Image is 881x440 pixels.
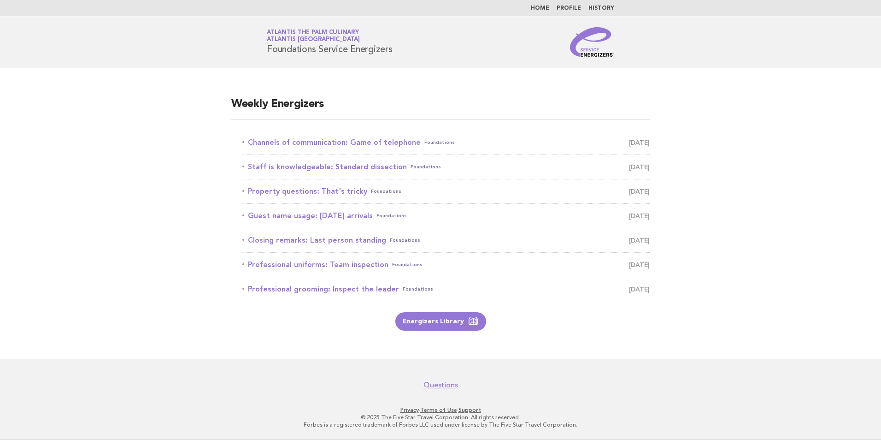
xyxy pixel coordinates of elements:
[242,283,650,296] a: Professional grooming: Inspect the leaderFoundations [DATE]
[267,30,360,42] a: Atlantis The Palm CulinaryAtlantis [GEOGRAPHIC_DATA]
[629,234,650,247] span: [DATE]
[242,209,650,222] a: Guest name usage: [DATE] arrivalsFoundations [DATE]
[231,97,650,119] h2: Weekly Energizers
[424,136,455,149] span: Foundations
[458,407,481,413] a: Support
[411,161,441,173] span: Foundations
[629,161,650,173] span: [DATE]
[629,136,650,149] span: [DATE]
[629,258,650,271] span: [DATE]
[267,30,393,54] h1: Foundations Service Energizers
[400,407,419,413] a: Privacy
[242,234,650,247] a: Closing remarks: Last person standingFoundations [DATE]
[390,234,420,247] span: Foundations
[420,407,457,413] a: Terms of Use
[531,6,549,11] a: Home
[629,209,650,222] span: [DATE]
[242,258,650,271] a: Professional uniforms: Team inspectionFoundations [DATE]
[557,6,581,11] a: Profile
[395,312,486,331] a: Energizers Library
[267,37,360,43] span: Atlantis [GEOGRAPHIC_DATA]
[159,406,722,414] p: · ·
[588,6,614,11] a: History
[629,185,650,198] span: [DATE]
[242,185,650,198] a: Property questions: That's trickyFoundations [DATE]
[570,27,614,57] img: Service Energizers
[403,283,433,296] span: Foundations
[242,136,650,149] a: Channels of communication: Game of telephoneFoundations [DATE]
[159,421,722,428] p: Forbes is a registered trademark of Forbes LLC used under license by The Five Star Travel Corpora...
[159,414,722,421] p: © 2025 The Five Star Travel Corporation. All rights reserved.
[242,161,650,173] a: Staff is knowledgeable: Standard dissectionFoundations [DATE]
[392,258,423,271] span: Foundations
[629,283,650,296] span: [DATE]
[376,209,407,222] span: Foundations
[371,185,401,198] span: Foundations
[423,381,458,390] a: Questions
